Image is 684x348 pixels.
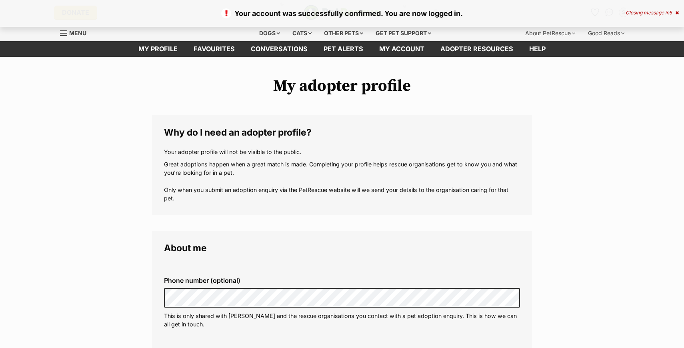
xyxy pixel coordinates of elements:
[164,277,520,284] label: Phone number (optional)
[521,41,554,57] a: Help
[370,25,437,41] div: Get pet support
[164,127,520,138] legend: Why do I need an adopter profile?
[152,77,532,95] h1: My adopter profile
[164,312,520,329] p: This is only shared with [PERSON_NAME] and the rescue organisations you contact with a pet adopti...
[130,41,186,57] a: My profile
[432,41,521,57] a: Adopter resources
[582,25,630,41] div: Good Reads
[520,25,581,41] div: About PetRescue
[243,41,316,57] a: conversations
[69,30,86,36] span: Menu
[164,160,520,203] p: Great adoptions happen when a great match is made. Completing your profile helps rescue organisat...
[254,25,286,41] div: Dogs
[164,148,520,156] p: Your adopter profile will not be visible to the public.
[186,41,243,57] a: Favourites
[152,115,532,215] fieldset: Why do I need an adopter profile?
[371,41,432,57] a: My account
[316,41,371,57] a: Pet alerts
[287,25,317,41] div: Cats
[318,25,369,41] div: Other pets
[164,243,520,253] legend: About me
[60,25,92,40] a: Menu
